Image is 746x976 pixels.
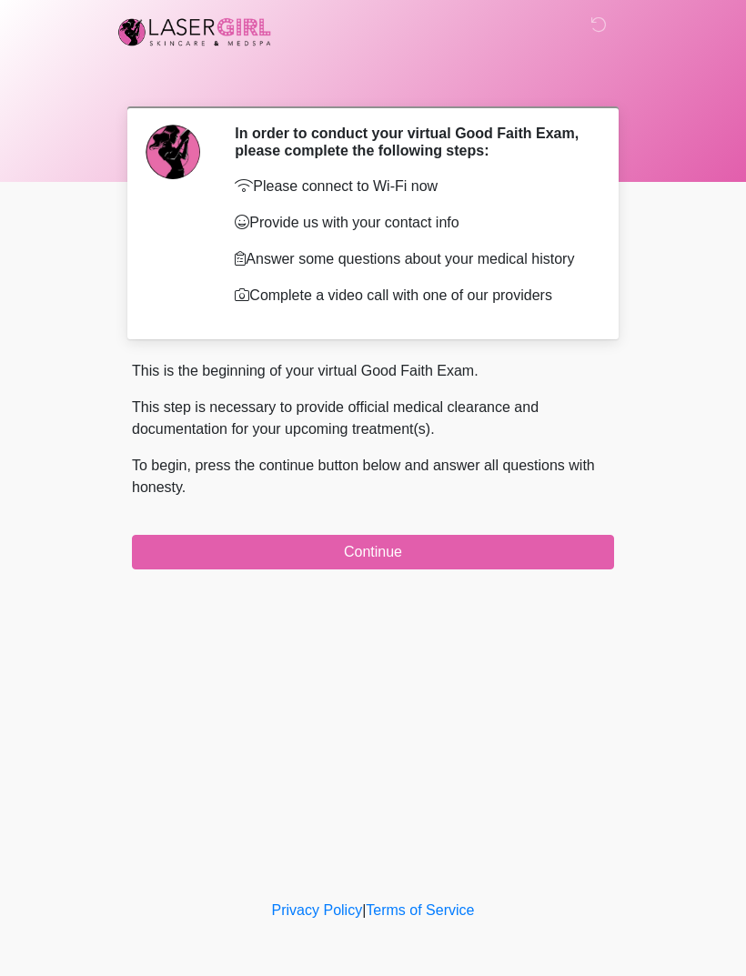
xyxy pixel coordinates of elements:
[146,125,200,179] img: Agent Avatar
[235,285,587,307] p: Complete a video call with one of our providers
[235,125,587,159] h2: In order to conduct your virtual Good Faith Exam, please complete the following steps:
[132,535,614,569] button: Continue
[272,902,363,918] a: Privacy Policy
[114,14,276,50] img: Laser Girl Med Spa LLC Logo
[132,360,614,382] p: This is the beginning of your virtual Good Faith Exam.
[235,248,587,270] p: Answer some questions about your medical history
[235,176,587,197] p: Please connect to Wi-Fi now
[132,397,614,440] p: This step is necessary to provide official medical clearance and documentation for your upcoming ...
[118,65,628,99] h1: ‎ ‎
[235,212,587,234] p: Provide us with your contact info
[366,902,474,918] a: Terms of Service
[132,455,614,498] p: To begin, press the continue button below and answer all questions with honesty.
[362,902,366,918] a: |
